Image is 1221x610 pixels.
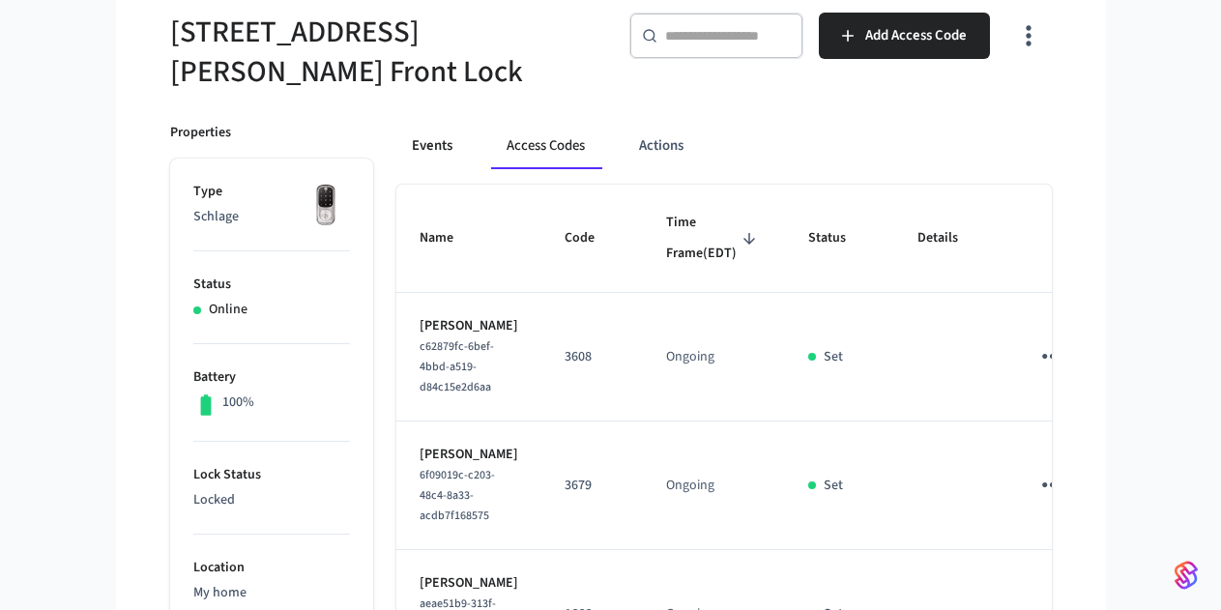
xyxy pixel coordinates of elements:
p: Battery [193,367,350,388]
td: Ongoing [643,293,785,421]
span: Details [917,223,983,253]
img: Yale Assure Touchscreen Wifi Smart Lock, Satin Nickel, Front [302,182,350,230]
p: Locked [193,490,350,510]
h5: [STREET_ADDRESS][PERSON_NAME] Front Lock [170,13,599,92]
span: Name [420,223,479,253]
button: Events [396,123,468,169]
p: Status [193,275,350,295]
td: Ongoing [643,421,785,550]
p: Location [193,558,350,578]
button: Add Access Code [819,13,990,59]
p: Set [824,476,843,496]
p: Properties [170,123,231,143]
p: Lock Status [193,465,350,485]
p: Online [209,300,247,320]
p: Type [193,182,350,202]
span: Code [565,223,620,253]
p: 100% [222,392,254,413]
button: Actions [624,123,699,169]
p: [PERSON_NAME] [420,445,518,465]
span: Time Frame(EDT) [666,208,762,269]
button: Access Codes [491,123,600,169]
img: SeamLogoGradient.69752ec5.svg [1175,560,1198,591]
p: [PERSON_NAME] [420,316,518,336]
p: [PERSON_NAME] [420,573,518,594]
span: 6f09019c-c203-48c4-8a33-acdb7f168575 [420,467,495,524]
p: 3679 [565,476,620,496]
span: Add Access Code [865,23,967,48]
p: Schlage [193,207,350,227]
span: c62879fc-6bef-4bbd-a519-d84c15e2d6aa [420,338,494,395]
span: Status [808,223,871,253]
p: 3608 [565,347,620,367]
div: ant example [396,123,1052,169]
p: My home [193,583,350,603]
p: Set [824,347,843,367]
